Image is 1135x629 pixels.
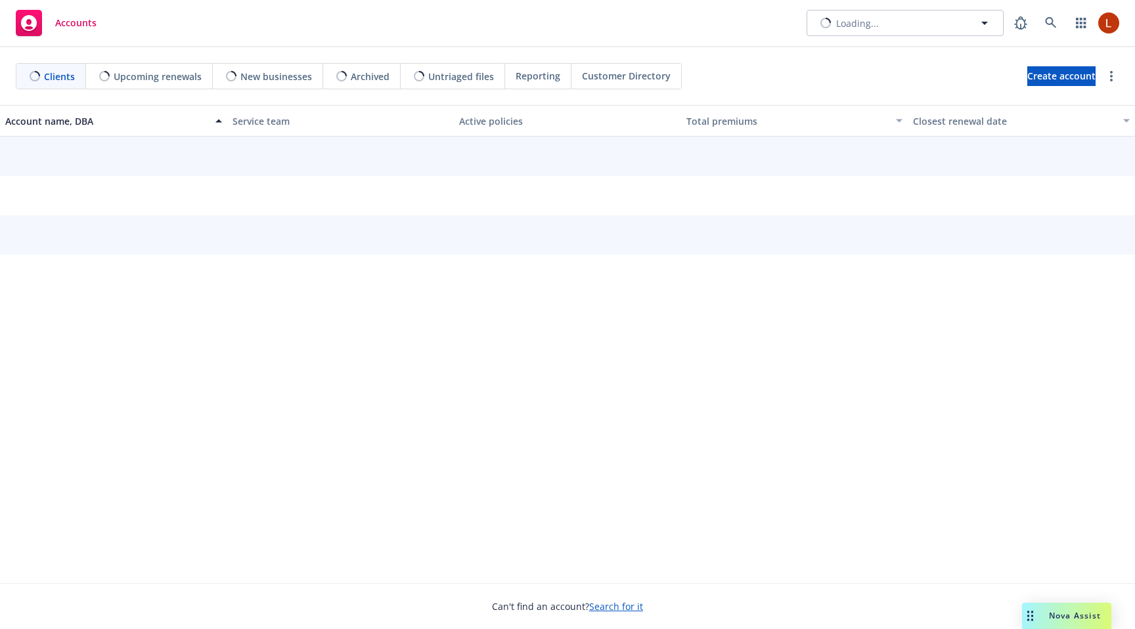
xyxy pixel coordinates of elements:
[1038,10,1064,36] a: Search
[11,5,102,41] a: Accounts
[681,105,908,137] button: Total premiums
[1022,603,1038,629] div: Drag to move
[114,70,202,83] span: Upcoming renewals
[44,70,75,83] span: Clients
[516,69,560,83] span: Reporting
[492,599,643,613] span: Can't find an account?
[227,105,455,137] button: Service team
[454,105,681,137] button: Active policies
[807,10,1004,36] button: Loading...
[459,114,676,128] div: Active policies
[1068,10,1094,36] a: Switch app
[1027,66,1096,86] a: Create account
[836,16,879,30] span: Loading...
[589,600,643,613] a: Search for it
[240,70,312,83] span: New businesses
[1027,64,1096,89] span: Create account
[428,70,494,83] span: Untriaged files
[1098,12,1119,33] img: photo
[1049,610,1101,621] span: Nova Assist
[55,18,97,28] span: Accounts
[908,105,1135,137] button: Closest renewal date
[1103,68,1119,84] a: more
[913,114,1115,128] div: Closest renewal date
[686,114,889,128] div: Total premiums
[1022,603,1111,629] button: Nova Assist
[1008,10,1034,36] a: Report a Bug
[5,114,208,128] div: Account name, DBA
[582,69,671,83] span: Customer Directory
[351,70,389,83] span: Archived
[233,114,449,128] div: Service team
